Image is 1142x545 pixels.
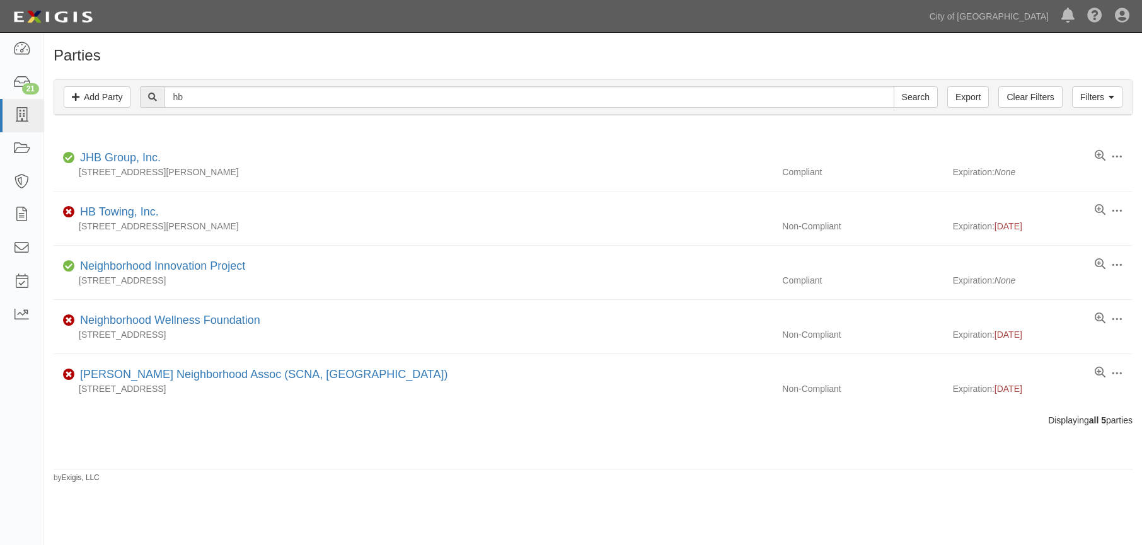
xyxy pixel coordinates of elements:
[80,151,161,164] a: JHB Group, Inc.
[164,86,894,108] input: Search
[773,274,952,287] div: Compliant
[80,260,245,272] a: Neighborhood Innovation Project
[63,370,75,379] i: Non-Compliant
[953,328,1133,341] div: Expiration:
[953,274,1133,287] div: Expiration:
[773,220,952,232] div: Non-Compliant
[75,204,159,221] div: HB Towing, Inc.
[62,473,100,482] a: Exigis, LLC
[54,473,100,483] small: by
[54,274,773,287] div: [STREET_ADDRESS]
[1087,9,1102,24] i: Help Center - Complianz
[1089,415,1106,425] b: all 5
[1095,313,1105,325] a: View results summary
[80,368,448,381] a: [PERSON_NAME] Neighborhood Assoc (SCNA, [GEOGRAPHIC_DATA])
[947,86,989,108] a: Export
[80,205,159,218] a: HB Towing, Inc.
[995,275,1015,285] i: None
[54,166,773,178] div: [STREET_ADDRESS][PERSON_NAME]
[1095,204,1105,217] a: View results summary
[773,328,952,341] div: Non-Compliant
[1095,258,1105,271] a: View results summary
[63,316,75,325] i: Non-Compliant
[1072,86,1122,108] a: Filters
[1095,367,1105,379] a: View results summary
[773,166,952,178] div: Compliant
[953,220,1133,232] div: Expiration:
[773,382,952,395] div: Non-Compliant
[22,83,39,95] div: 21
[54,328,773,341] div: [STREET_ADDRESS]
[54,47,1133,64] h1: Parties
[75,258,245,275] div: Neighborhood Innovation Project
[63,262,75,271] i: Compliant
[64,86,130,108] a: Add Party
[995,384,1022,394] span: [DATE]
[75,313,260,329] div: Neighborhood Wellness Foundation
[80,314,260,326] a: Neighborhood Wellness Foundation
[9,6,96,28] img: logo-5460c22ac91f19d4615b14bd174203de0afe785f0fc80cf4dbbc73dc1793850b.png
[923,4,1055,29] a: City of [GEOGRAPHIC_DATA]
[63,154,75,163] i: Compliant
[995,167,1015,177] i: None
[54,382,773,395] div: [STREET_ADDRESS]
[998,86,1062,108] a: Clear Filters
[44,414,1142,427] div: Displaying parties
[953,382,1133,395] div: Expiration:
[953,166,1133,178] div: Expiration:
[63,208,75,217] i: Non-Compliant
[995,330,1022,340] span: [DATE]
[995,221,1022,231] span: [DATE]
[54,220,773,232] div: [STREET_ADDRESS][PERSON_NAME]
[75,367,448,383] div: Sierra Curtis Neighborhood Assoc (SCNA, Sierra II Theater)
[75,150,161,166] div: JHB Group, Inc.
[1095,150,1105,163] a: View results summary
[894,86,938,108] input: Search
